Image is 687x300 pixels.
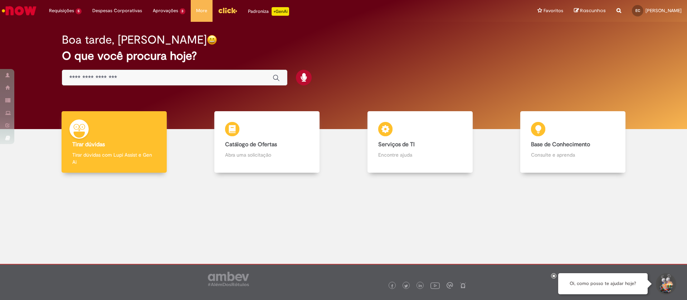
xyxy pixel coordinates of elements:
[645,8,682,14] span: [PERSON_NAME]
[49,7,74,14] span: Requisições
[378,151,462,158] p: Encontre ajuda
[531,151,615,158] p: Consulte e aprenda
[497,111,650,173] a: Base de Conhecimento Consulte e aprenda
[62,50,625,62] h2: O que você procura hoje?
[272,7,289,16] p: +GenAi
[635,8,640,13] span: EC
[248,7,289,16] div: Padroniza
[180,8,186,14] span: 3
[38,111,191,173] a: Tirar dúvidas Tirar dúvidas com Lupi Assist e Gen Ai
[404,284,408,288] img: logo_footer_twitter.png
[207,35,217,45] img: happy-face.png
[62,34,207,46] h2: Boa tarde, [PERSON_NAME]
[218,5,237,16] img: click_logo_yellow_360x200.png
[153,7,178,14] span: Aprovações
[75,8,82,14] span: 5
[72,151,156,166] p: Tirar dúvidas com Lupi Assist e Gen Ai
[1,4,38,18] img: ServiceNow
[430,281,440,290] img: logo_footer_youtube.png
[72,141,105,148] b: Tirar dúvidas
[225,151,309,158] p: Abra uma solicitação
[580,7,606,14] span: Rascunhos
[544,7,563,14] span: Favoritos
[447,282,453,289] img: logo_footer_workplace.png
[343,111,497,173] a: Serviços de TI Encontre ajuda
[92,7,142,14] span: Despesas Corporativas
[655,273,676,295] button: Iniciar Conversa de Suporte
[378,141,415,148] b: Serviços de TI
[558,273,648,294] div: Oi, como posso te ajudar hoje?
[574,8,606,14] a: Rascunhos
[419,284,422,288] img: logo_footer_linkedin.png
[196,7,207,14] span: More
[225,141,277,148] b: Catálogo de Ofertas
[390,284,394,288] img: logo_footer_facebook.png
[191,111,344,173] a: Catálogo de Ofertas Abra uma solicitação
[208,272,249,286] img: logo_footer_ambev_rotulo_gray.png
[531,141,590,148] b: Base de Conhecimento
[460,282,466,289] img: logo_footer_naosei.png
